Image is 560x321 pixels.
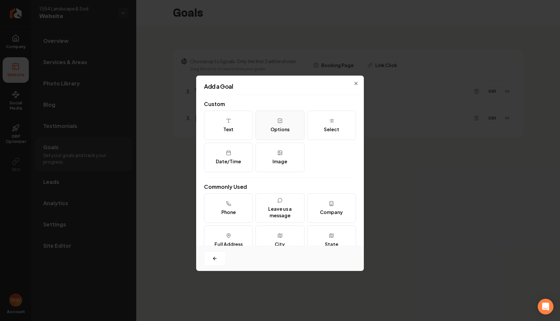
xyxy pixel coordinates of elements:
button: Select [307,111,356,140]
div: Options [271,126,289,133]
h2: Add a Goal [204,83,356,89]
button: Text [204,111,253,140]
div: Date/Time [216,158,241,165]
button: State [307,225,356,255]
h2: Custom [204,100,356,108]
div: Company [320,209,343,215]
div: State [325,241,338,247]
button: City [255,225,304,255]
button: Leave us a message [255,193,304,223]
div: Select [324,126,339,133]
div: Phone [221,209,236,215]
button: Date/Time [204,143,253,172]
button: Options [255,111,304,140]
div: City [275,241,285,247]
button: Image [255,143,304,172]
h2: Commonly Used [204,183,356,191]
button: Company [307,193,356,223]
div: Text [223,126,233,133]
button: Phone [204,193,253,223]
div: Image [272,158,287,165]
div: Full Address [215,241,243,247]
button: Full Address [204,225,253,255]
div: Leave us a message [258,205,301,219]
